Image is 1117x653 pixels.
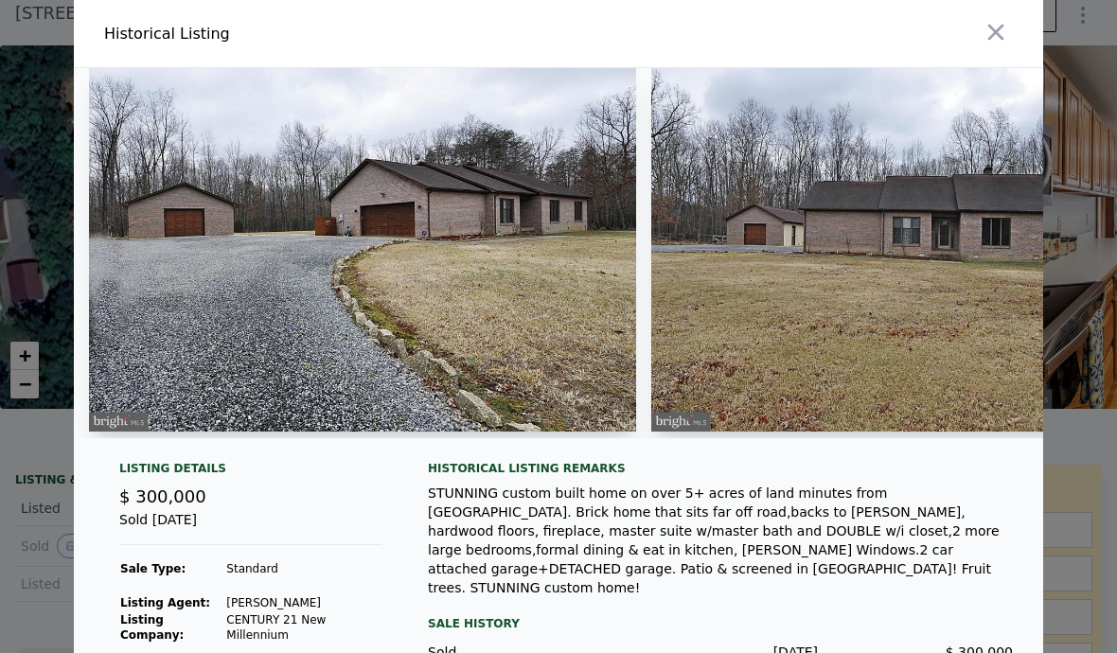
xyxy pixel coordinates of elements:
strong: Sale Type: [120,562,186,575]
div: Historical Listing [104,23,551,45]
img: Property Img [89,68,636,432]
td: Standard [225,560,382,577]
div: Listing Details [119,461,382,484]
td: CENTURY 21 New Millennium [225,611,382,644]
strong: Listing Company: [120,613,184,642]
td: [PERSON_NAME] [225,594,382,611]
div: Sale History [428,612,1013,635]
div: STUNNING custom built home on over 5+ acres of land minutes from [GEOGRAPHIC_DATA]. Brick home th... [428,484,1013,597]
div: Historical Listing remarks [428,461,1013,476]
span: $ 300,000 [119,486,206,506]
div: Sold [DATE] [119,510,382,545]
strong: Listing Agent: [120,596,210,609]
